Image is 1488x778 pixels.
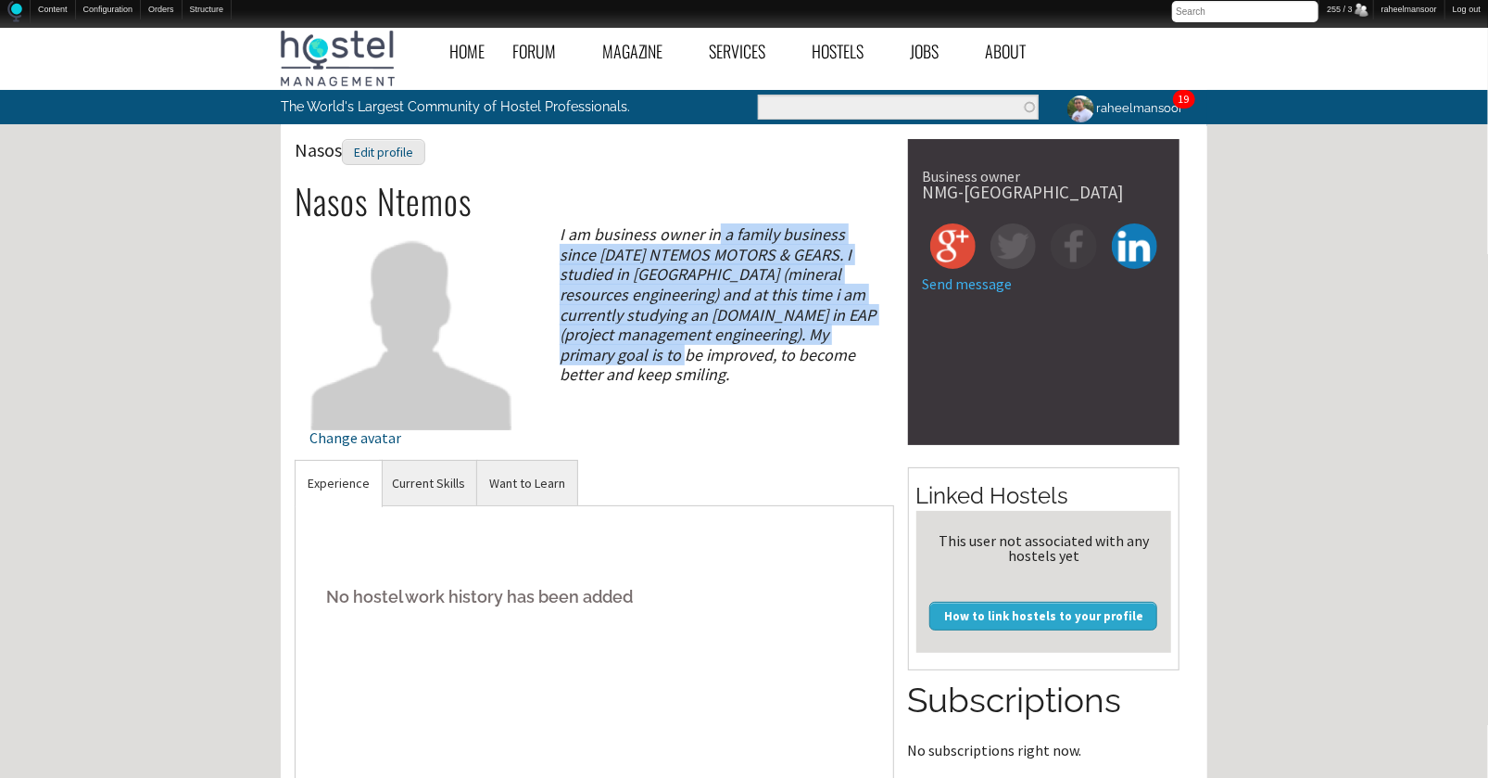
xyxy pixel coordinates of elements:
[380,461,477,506] a: Current Skills
[1172,1,1318,22] input: Search
[758,95,1039,120] input: Enter the terms you wish to search for.
[924,533,1164,563] div: This user not associated with any hostels yet
[1112,223,1157,269] img: in-square.png
[1179,92,1190,106] a: 19
[1053,90,1194,126] a: raheelmansoor
[908,677,1179,725] h2: Subscriptions
[923,274,1013,293] a: Send message
[296,461,382,506] a: Experience
[309,430,514,445] div: Change avatar
[923,169,1165,184] div: Business owner
[923,184,1165,201] div: NMG-[GEOGRAPHIC_DATA]
[908,677,1179,757] section: No subscriptions right now.
[342,138,425,161] a: Edit profile
[281,31,395,86] img: Hostel Management Home
[309,568,879,625] h5: No hostel work history has been added
[342,139,425,166] div: Edit profile
[498,31,588,72] a: Forum
[544,224,893,385] div: I am business owner in a family business since [DATE] NTEMOS MOTORS & GEARS. I studied in [GEOGRA...
[1051,223,1096,269] img: fb-square.png
[477,461,577,506] a: Want to Learn
[990,223,1036,269] img: tw-square.png
[588,31,696,72] a: Magazine
[696,31,799,72] a: Services
[7,1,22,22] img: Home
[435,31,498,72] a: Home
[295,138,425,161] span: Nasos
[897,31,972,72] a: Jobs
[1065,93,1097,125] img: raheelmansoor's picture
[309,224,514,429] img: Nasos's picture
[309,316,514,445] a: Change avatar
[972,31,1059,72] a: About
[799,31,897,72] a: Hostels
[929,602,1157,630] a: How to link hostels to your profile
[295,182,894,221] h2: Nasos Ntemos
[281,90,667,123] p: The World's Largest Community of Hostel Professionals.
[930,223,976,269] img: gp-square.png
[916,480,1171,512] h2: Linked Hostels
